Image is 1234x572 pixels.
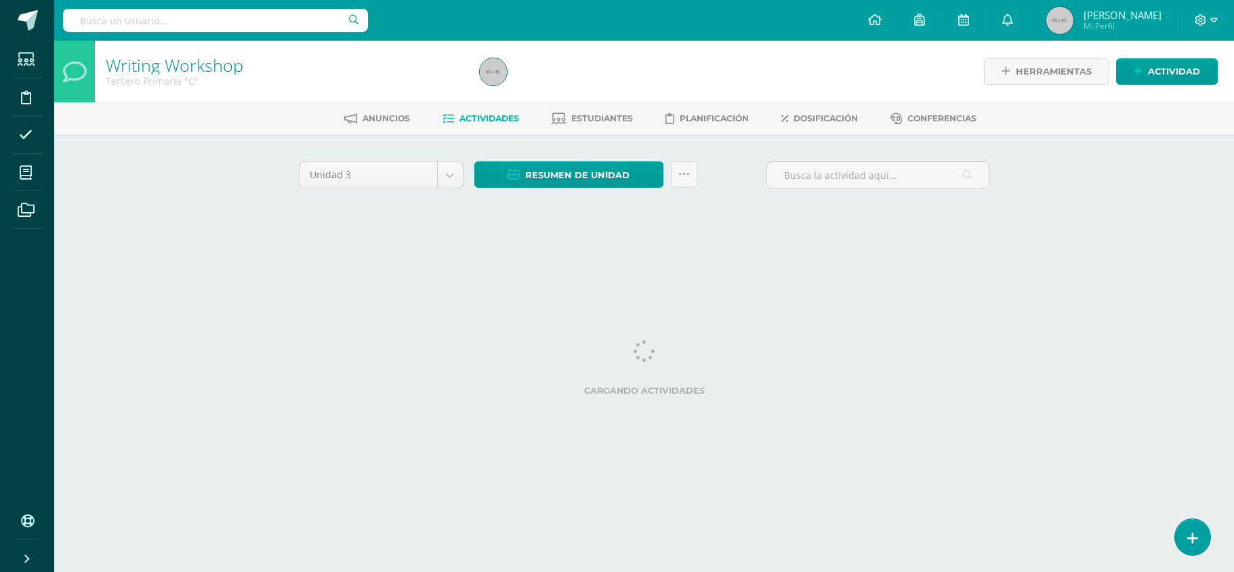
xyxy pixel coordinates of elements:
span: Anuncios [363,113,410,123]
span: Conferencias [907,113,976,123]
img: 45x45 [480,58,507,85]
a: Anuncios [344,108,410,129]
a: Conferencias [890,108,976,129]
input: Busca la actividad aquí... [767,162,989,188]
span: Unidad 3 [310,162,427,188]
a: Resumen de unidad [474,161,663,188]
a: Planificación [665,108,749,129]
span: Estudiantes [571,113,633,123]
img: 45x45 [1046,7,1073,34]
span: [PERSON_NAME] [1084,8,1161,22]
span: Planificación [680,113,749,123]
a: Unidad 3 [300,162,463,188]
input: Busca un usuario... [63,9,368,32]
a: Actividades [443,108,519,129]
span: Actividad [1148,59,1200,84]
div: Tercero Primaria 'C' [106,75,464,87]
span: Dosificación [794,113,858,123]
a: Herramientas [984,58,1109,85]
h1: Writing Workshop [106,56,464,75]
a: Writing Workshop [106,54,243,77]
a: Dosificación [781,108,858,129]
span: Herramientas [1016,59,1092,84]
span: Resumen de unidad [525,163,630,188]
label: Cargando actividades [299,386,990,396]
span: Actividades [459,113,519,123]
span: Mi Perfil [1084,20,1161,32]
a: Actividad [1116,58,1218,85]
a: Estudiantes [552,108,633,129]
